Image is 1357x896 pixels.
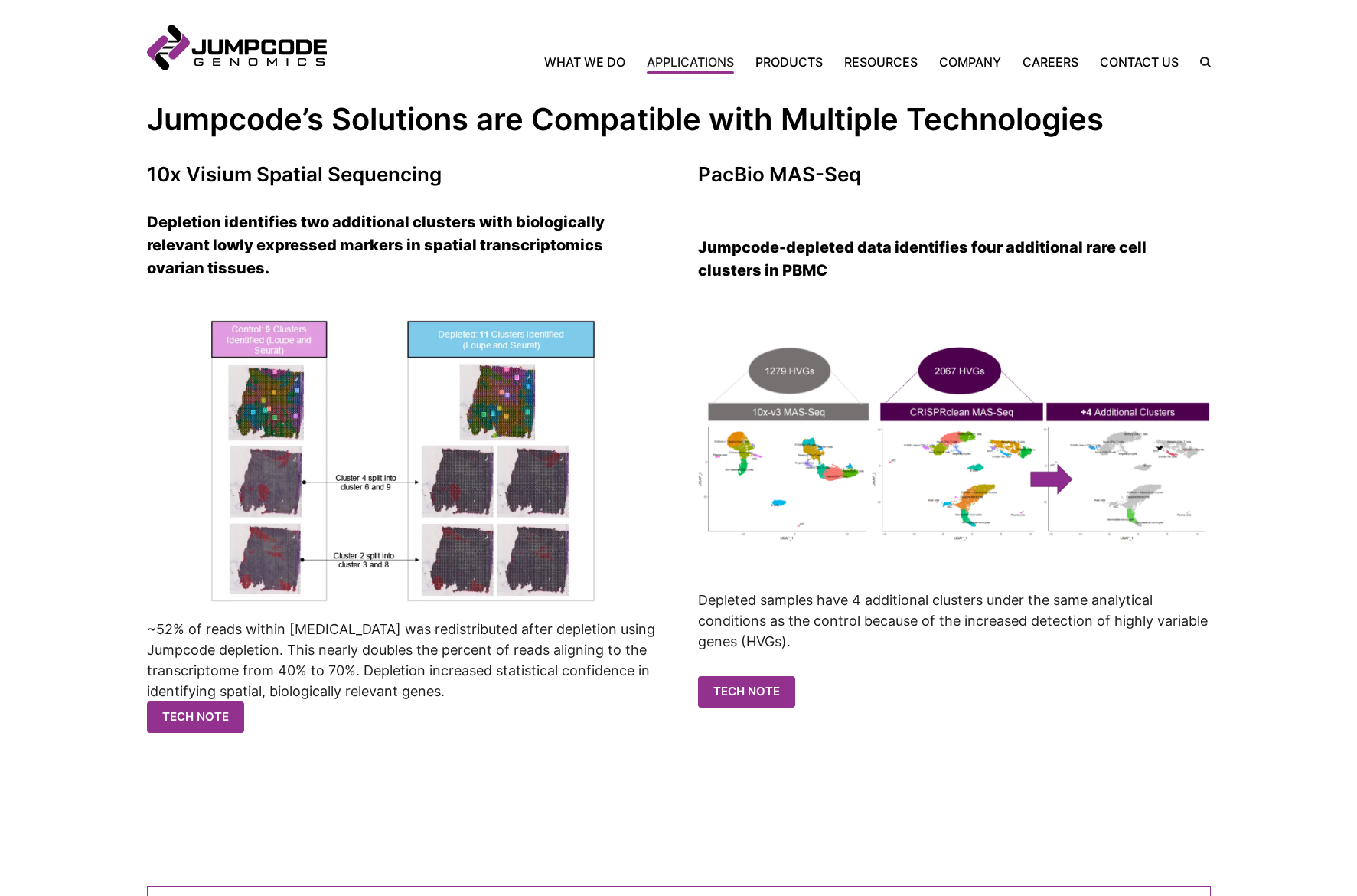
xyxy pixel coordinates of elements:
[1012,53,1089,71] a: Careers
[928,53,1012,71] a: Company
[544,53,636,71] a: What We Do
[745,53,833,71] a: Products
[147,100,1211,139] h2: Jumpcode’s Solutions are Compatible with Multiple Technologies
[698,343,1211,549] img: figure depicting Jumpcode depleted PacBio Mas-Seq data identifying four additional rare cell clus...
[833,53,928,71] a: Resources
[147,701,244,733] a: Tech Note
[698,238,1147,280] strong: Jumpcode-depleted data identifies four additional rare cell clusters in PBMC
[698,162,861,186] strong: PacBio MAS-Seq
[1189,57,1211,67] label: Search the site.
[147,619,660,701] p: ~52% of reads within [MEDICAL_DATA] was redistributed after depletion using Jumpcode depletion. T...
[327,53,1189,71] nav: Primary Navigation
[636,53,745,71] a: Applications
[1089,53,1189,71] a: Contact Us
[147,211,660,280] h4: Depletion identifies two additional clusters with biologically relevant lowly expressed markers i...
[147,163,660,186] h3: 10x Visium Spatial Sequencing
[698,590,1211,652] p: Depleted samples have 4 additional clusters under the same analytical conditions as the control b...
[698,676,795,708] a: Tech Note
